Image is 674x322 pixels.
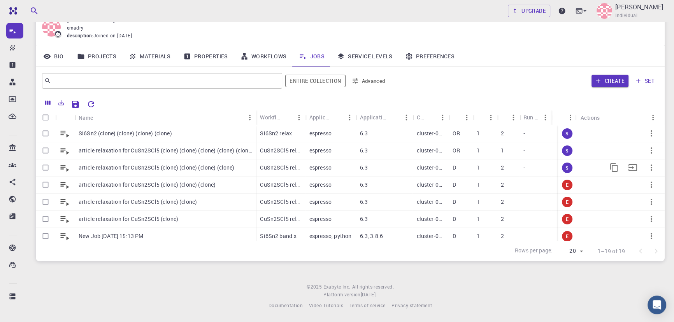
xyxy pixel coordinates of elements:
[6,7,17,15] img: logo
[556,111,569,124] button: Sort
[562,199,571,205] span: E
[562,214,572,224] div: error
[523,147,525,154] p: -
[477,147,480,154] p: 1
[331,46,399,66] a: Service Levels
[400,111,412,124] button: Menu
[79,215,178,223] p: article relaxation for CuSn2SCl5 (clone)
[360,147,367,154] p: 6.3
[177,46,234,66] a: Properties
[55,110,75,125] div: Icon
[605,158,623,177] button: Copy
[323,291,360,299] span: Platform version
[501,198,504,206] p: 2
[416,110,423,125] div: Cluster
[562,180,572,190] div: error
[416,147,444,154] p: cluster-001
[391,302,432,308] span: Privacy statement
[453,129,460,137] p: OR
[68,96,83,112] button: Save Explorer Settings
[597,3,612,19] img: Emad Rahimi
[349,302,385,310] a: Terms of service
[360,215,367,223] p: 6.3
[562,197,572,207] div: error
[79,181,216,189] p: article relaxation for CuSn2SCl5 (clone) (clone) (clone)
[416,198,444,206] p: cluster-001
[79,198,197,206] p: article relaxation for CuSn2SCl5 (clone) (clone)
[93,111,106,124] button: Sort
[16,5,44,12] span: Support
[293,111,305,124] button: Menu
[623,158,642,177] button: Move to set
[453,147,460,154] p: OR
[501,164,504,171] p: 2
[562,163,572,173] div: submitted
[436,111,449,124] button: Menu
[323,283,351,291] a: Exabyte Inc.
[477,111,489,124] button: Sort
[349,302,385,308] span: Terms of service
[501,111,513,124] button: Sort
[360,232,383,240] p: 6.3, 3.8.6
[477,129,480,137] p: 1
[562,233,571,240] span: E
[67,32,93,40] span: description :
[360,181,367,189] p: 6.3
[477,181,480,189] p: 1
[562,130,572,137] span: S
[562,145,572,156] div: submitted
[562,231,572,241] div: error
[79,129,172,137] p: Si6Sn2 (clone) (clone) (clone) (clone)
[356,110,412,125] div: Application Version
[577,110,659,125] div: Actions
[309,215,332,223] p: espresso
[260,129,292,137] p: Si6Sn2 relax
[562,147,572,154] span: S
[562,128,572,139] div: submitted
[552,110,577,125] div: Status
[388,111,400,124] button: Sort
[285,75,345,87] span: Filter throughout whole library including sets (folders)
[523,129,525,137] p: -
[507,111,520,124] button: Menu
[305,110,356,125] div: Application
[123,46,177,66] a: Materials
[453,215,456,223] p: D
[449,110,473,125] div: Queue
[592,75,628,87] button: Create
[54,96,68,109] button: Export
[343,111,356,124] button: Menu
[293,46,331,66] a: Jobs
[416,164,444,171] p: cluster-001
[523,110,539,125] div: Run Time
[520,110,551,125] div: Run Time
[632,75,658,87] button: set
[269,302,303,308] span: Documentation
[453,111,465,124] button: Sort
[361,291,377,297] span: [DATE] .
[416,129,444,137] p: cluster-001
[581,110,600,125] div: Actions
[269,302,303,310] a: Documentation
[453,232,456,240] p: D
[309,147,332,154] p: espresso
[309,302,343,310] a: Video Tutorials
[309,164,332,171] p: espresso
[260,232,297,240] p: Si6Sn2 band.x
[562,164,572,171] span: S
[501,215,504,223] p: 2
[331,111,343,124] button: Sort
[501,129,504,137] p: 2
[323,283,351,290] span: Exabyte Inc.
[514,247,553,255] p: Rows per page:
[93,32,132,40] span: Joined on [DATE]
[497,110,520,125] div: Cores
[309,302,343,308] span: Video Tutorials
[501,147,504,154] p: 1
[477,198,480,206] p: 1
[71,46,123,66] a: Projects
[484,111,497,124] button: Menu
[453,164,456,171] p: D
[360,110,388,125] div: Application Version
[309,110,331,125] div: Application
